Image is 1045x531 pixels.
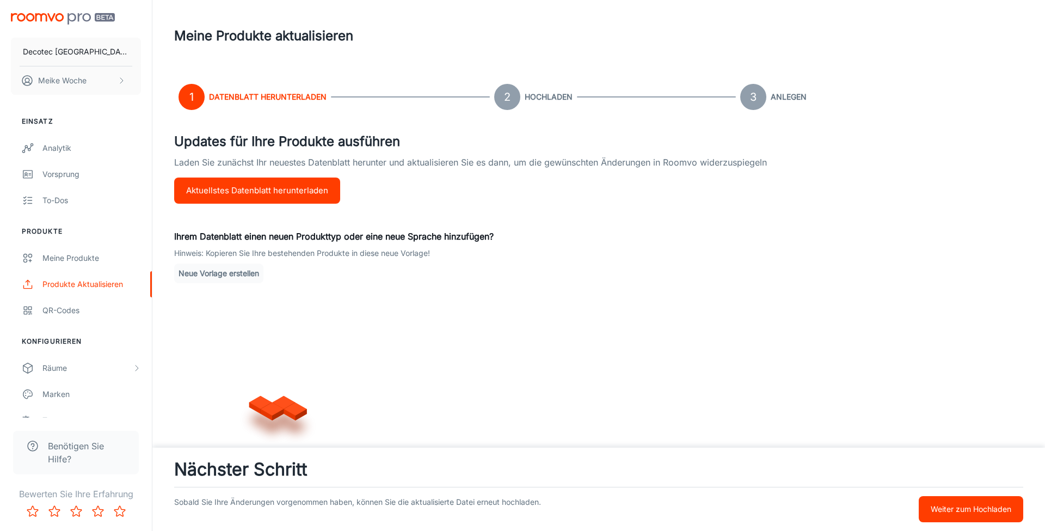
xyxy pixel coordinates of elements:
button: Decotec [GEOGRAPHIC_DATA] [11,38,141,66]
h3: Nächster Schritt [174,456,1023,483]
h6: Hochladen [525,91,573,103]
img: Roomvo PRO Beta [11,13,115,25]
div: QR-Codes [42,304,141,316]
p: Laden Sie zunächst Ihr neuestes Datenblatt herunter und aktualisieren Sie es dann, um die gewünsc... [174,156,1023,178]
text: 1 [189,90,194,103]
h6: Datenblatt herunterladen [209,91,327,103]
button: Weiter zum Hochladen [919,496,1023,522]
button: Neue Vorlage erstellen [174,264,263,283]
div: To-dos [42,194,141,206]
div: Texte [42,414,141,426]
button: Rate 5 star [109,501,131,522]
h6: Anlegen [771,91,807,103]
span: Benötigen Sie Hilfe? [48,440,126,466]
button: Aktuellstes Datenblatt herunterladen [174,178,340,204]
div: Vorsprung [42,168,141,180]
div: Meine Produkte [42,252,141,264]
button: Rate 1 star [22,501,44,522]
p: Sobald Sie Ihre Änderungen vorgenommen haben, können Sie die aktualisierte Datei erneut hochladen. [174,496,726,522]
p: Hinweis: Kopieren Sie Ihre bestehenden Produkte in diese neue Vorlage! [174,247,1023,259]
text: 2 [504,90,511,103]
p: Ihrem Datenblatt einen neuen Produkttyp oder eine neue Sprache hinzufügen? [174,230,1023,243]
button: Rate 2 star [44,501,65,522]
p: Decotec [GEOGRAPHIC_DATA] [23,46,129,58]
button: Rate 3 star [65,501,87,522]
button: Rate 4 star [87,501,109,522]
h1: Meine Produkte aktualisieren [174,26,353,46]
div: Analytik [42,142,141,154]
p: Bewerten Sie Ihre Erfahrung [9,487,143,501]
div: Produkte aktualisieren [42,278,141,290]
div: Räume [42,362,132,374]
p: Meike Woche [38,75,87,87]
p: Weiter zum Hochladen [931,503,1011,515]
button: Meike Woche [11,66,141,95]
text: 3 [750,90,757,103]
div: Marken [42,388,141,400]
h4: Updates für Ihre Produkte ausführen [174,132,1023,151]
